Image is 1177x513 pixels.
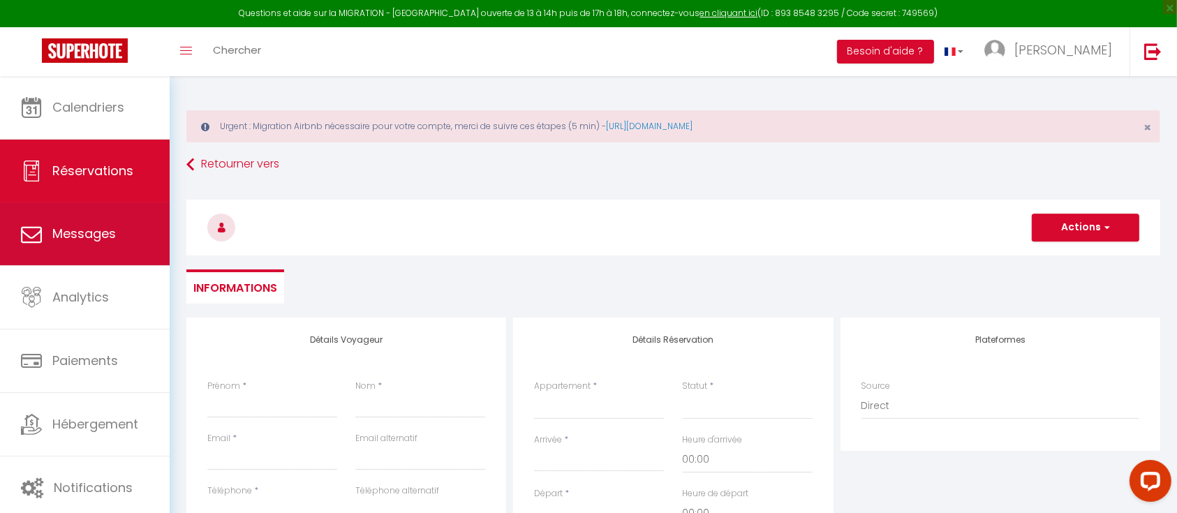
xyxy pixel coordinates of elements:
iframe: LiveChat chat widget [1118,454,1177,513]
button: Close [1143,121,1151,134]
label: Statut [683,380,708,393]
button: Actions [1032,214,1139,241]
label: Email [207,432,230,445]
label: Nom [355,380,376,393]
label: Heure de départ [683,487,749,500]
label: Prénom [207,380,240,393]
a: [URL][DOMAIN_NAME] [606,120,693,132]
span: [PERSON_NAME] [1014,41,1112,59]
span: Notifications [54,479,133,496]
li: Informations [186,269,284,304]
label: Départ [534,487,563,500]
h4: Plateformes [861,335,1139,345]
img: Super Booking [42,38,128,63]
span: × [1143,119,1151,136]
span: Hébergement [52,415,138,433]
label: Heure d'arrivée [683,433,743,447]
span: Calendriers [52,98,124,116]
button: Besoin d'aide ? [837,40,934,64]
span: Messages [52,225,116,242]
label: Téléphone [207,484,252,498]
a: Chercher [202,27,272,76]
label: Source [861,380,891,393]
img: logout [1144,43,1162,60]
label: Appartement [534,380,591,393]
span: Chercher [213,43,261,57]
label: Arrivée [534,433,562,447]
h4: Détails Réservation [534,335,812,345]
label: Téléphone alternatif [355,484,439,498]
span: Réservations [52,162,133,179]
img: ... [984,40,1005,61]
span: Paiements [52,352,118,369]
a: ... [PERSON_NAME] [974,27,1130,76]
a: Retourner vers [186,152,1160,177]
label: Email alternatif [355,432,417,445]
span: Analytics [52,288,109,306]
div: Urgent : Migration Airbnb nécessaire pour votre compte, merci de suivre ces étapes (5 min) - [186,110,1160,142]
a: en cliquant ici [700,7,758,19]
h4: Détails Voyageur [207,335,485,345]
